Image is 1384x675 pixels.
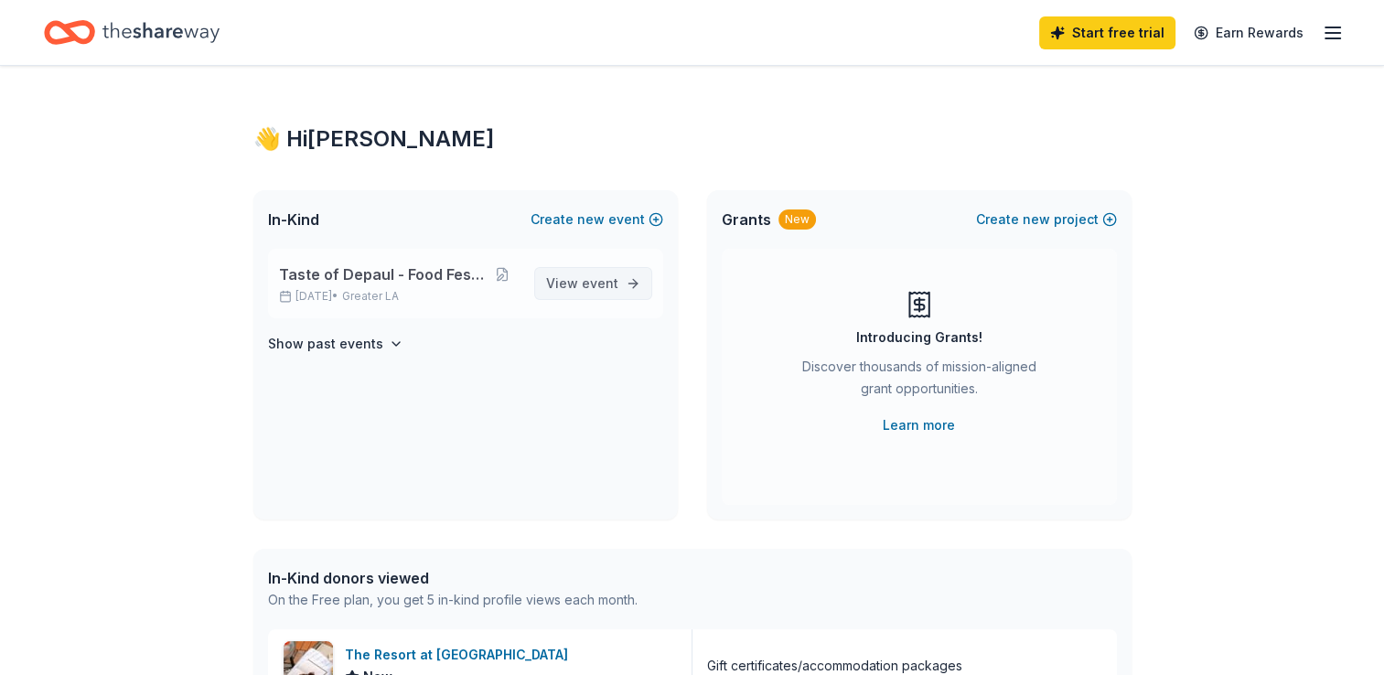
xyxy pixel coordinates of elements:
div: On the Free plan, you get 5 in-kind profile views each month. [268,589,638,611]
span: Taste of Depaul - Food Festival [279,263,486,285]
p: [DATE] • [279,289,520,304]
span: In-Kind [268,209,319,230]
a: Start free trial [1039,16,1175,49]
a: Learn more [883,414,955,436]
button: Createnewevent [531,209,663,230]
button: Createnewproject [976,209,1117,230]
a: View event [534,267,652,300]
div: 👋 Hi [PERSON_NAME] [253,124,1132,154]
button: Show past events [268,333,403,355]
div: In-Kind donors viewed [268,567,638,589]
div: The Resort at [GEOGRAPHIC_DATA] [345,644,575,666]
a: Earn Rewards [1183,16,1314,49]
span: Greater LA [342,289,399,304]
h4: Show past events [268,333,383,355]
div: New [778,209,816,230]
span: Grants [722,209,771,230]
span: View [546,273,618,295]
div: Discover thousands of mission-aligned grant opportunities. [795,356,1044,407]
span: new [1023,209,1050,230]
span: new [577,209,605,230]
a: Home [44,11,220,54]
span: event [582,275,618,291]
div: Introducing Grants! [856,327,982,348]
